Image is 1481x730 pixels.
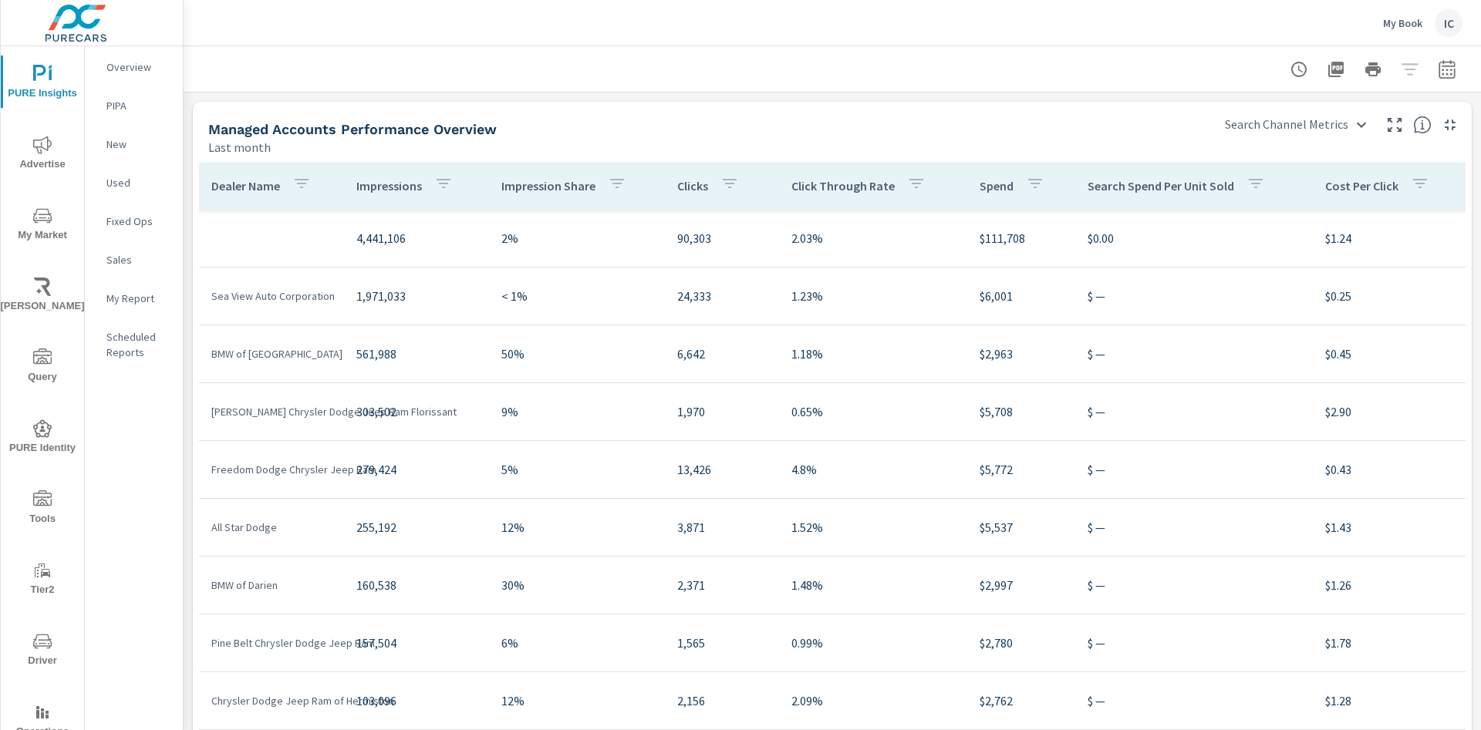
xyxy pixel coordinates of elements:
[106,252,170,267] p: Sales
[106,291,170,306] p: My Report
[1325,178,1398,193] p: Cost Per Click
[211,520,332,535] p: All Star Dodge
[1088,518,1301,537] p: $ —
[791,518,955,537] p: 1.52%
[501,576,653,594] p: 30%
[501,229,653,247] p: 2%
[677,345,767,363] p: 6,642
[980,634,1063,652] p: $2,780
[791,402,955,421] p: 0.65%
[211,462,332,477] p: Freedom Dodge Chrysler Jeep Ram
[1088,460,1301,479] p: $ —
[1325,576,1464,594] p: $1.26
[980,518,1063,537] p: $5,537
[980,229,1063,247] p: $111,708
[501,178,595,193] p: Impression Share
[1325,691,1464,710] p: $1.28
[106,136,170,152] p: New
[1325,287,1464,305] p: $0.25
[5,632,79,670] span: Driver
[501,287,653,305] p: < 1%
[677,178,708,193] p: Clicks
[356,634,477,652] p: 157,504
[356,178,422,193] p: Impressions
[106,329,170,360] p: Scheduled Reports
[1088,287,1301,305] p: $ —
[501,345,653,363] p: 50%
[356,576,477,594] p: 160,538
[106,98,170,113] p: PIPA
[5,561,79,599] span: Tier2
[501,402,653,421] p: 9%
[1325,345,1464,363] p: $0.45
[85,248,183,271] div: Sales
[501,691,653,710] p: 12%
[1435,9,1462,37] div: IC
[677,518,767,537] p: 3,871
[791,460,955,479] p: 4.8%
[85,171,183,194] div: Used
[677,576,767,594] p: 2,371
[211,635,332,651] p: Pine Belt Chrysler Dodge Jeep Ram
[5,419,79,457] span: PURE Identity
[1088,576,1301,594] p: $ —
[677,402,767,421] p: 1,970
[980,460,1063,479] p: $5,772
[356,229,477,247] p: 4,441,106
[211,288,332,304] p: Sea View Auto Corporation
[677,460,767,479] p: 13,426
[211,693,332,708] p: Chrysler Dodge Jeep Ram of Hermiston
[677,287,767,305] p: 24,333
[1325,634,1464,652] p: $1.78
[980,178,1014,193] p: Spend
[1216,111,1376,138] div: Search Channel Metrics
[5,278,79,315] span: [PERSON_NAME]
[211,346,332,362] p: BMW of [GEOGRAPHIC_DATA]
[1088,402,1301,421] p: $ —
[1088,178,1234,193] p: Search Spend Per Unit Sold
[85,56,183,79] div: Overview
[1358,54,1388,85] button: Print Report
[85,94,183,117] div: PIPA
[677,229,767,247] p: 90,303
[501,634,653,652] p: 6%
[356,460,477,479] p: 279,424
[791,178,895,193] p: Click Through Rate
[980,576,1063,594] p: $2,997
[1325,518,1464,537] p: $1.43
[791,287,955,305] p: 1.23%
[791,229,955,247] p: 2.03%
[1325,229,1464,247] p: $1.24
[211,178,280,193] p: Dealer Name
[677,634,767,652] p: 1,565
[791,634,955,652] p: 0.99%
[211,577,332,593] p: BMW of Darien
[1088,345,1301,363] p: $ —
[356,691,477,710] p: 103,096
[208,138,271,156] p: Last month
[677,691,767,710] p: 2,156
[501,518,653,537] p: 12%
[85,210,183,233] div: Fixed Ops
[980,691,1063,710] p: $2,762
[1321,54,1351,85] button: "Export Report to PDF"
[106,59,170,75] p: Overview
[791,576,955,594] p: 1.48%
[1088,229,1301,247] p: $0.00
[791,691,955,710] p: 2.09%
[106,214,170,229] p: Fixed Ops
[5,207,79,244] span: My Market
[1325,460,1464,479] p: $0.43
[85,133,183,156] div: New
[356,402,477,421] p: 303,502
[5,348,79,386] span: Query
[208,121,497,137] h5: Managed Accounts Performance Overview
[980,345,1063,363] p: $2,963
[5,65,79,103] span: PURE Insights
[1382,113,1407,137] button: Make Fullscreen
[1432,54,1462,85] button: Select Date Range
[85,325,183,364] div: Scheduled Reports
[1088,691,1301,710] p: $ —
[356,345,477,363] p: 561,988
[980,402,1063,421] p: $5,708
